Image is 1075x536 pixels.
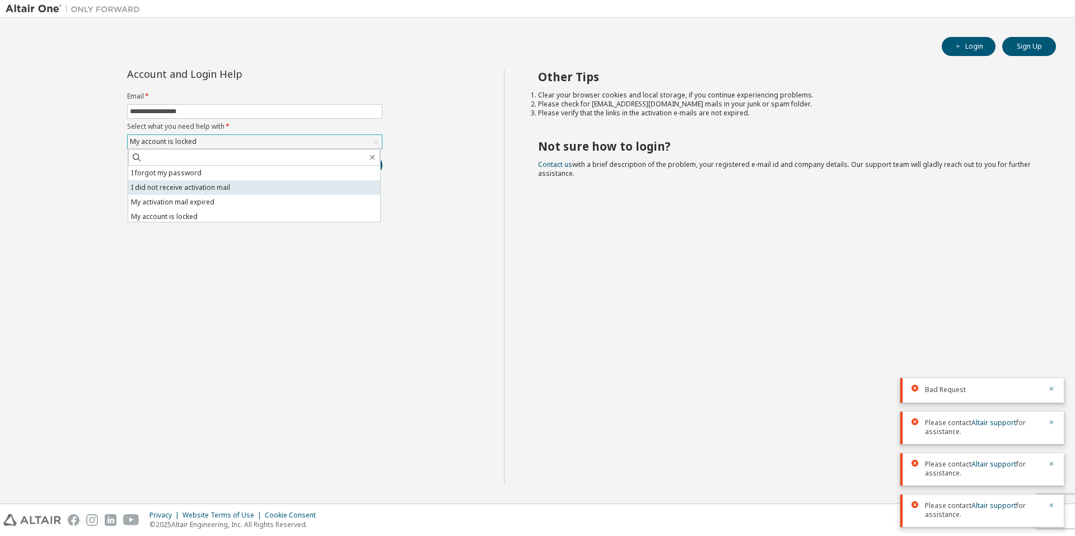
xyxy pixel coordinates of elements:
[942,37,995,56] button: Login
[925,418,1041,436] span: Please contact for assistance.
[925,385,966,394] span: Bad Request
[538,69,1036,84] h2: Other Tips
[127,122,382,131] label: Select what you need help with
[6,3,146,15] img: Altair One
[149,520,322,529] p: © 2025 Altair Engineering, Inc. All Rights Reserved.
[3,514,61,526] img: altair_logo.svg
[538,139,1036,153] h2: Not sure how to login?
[925,460,1041,478] span: Please contact for assistance.
[183,511,265,520] div: Website Terms of Use
[925,501,1041,519] span: Please contact for assistance.
[538,100,1036,109] li: Please check for [EMAIL_ADDRESS][DOMAIN_NAME] mails in your junk or spam folder.
[971,418,1016,427] a: Altair support
[538,109,1036,118] li: Please verify that the links in the activation e-mails are not expired.
[127,69,331,78] div: Account and Login Help
[538,160,572,169] a: Contact us
[127,92,382,101] label: Email
[128,136,198,148] div: My account is locked
[68,514,80,526] img: facebook.svg
[128,166,380,180] li: I forgot my password
[105,514,116,526] img: linkedin.svg
[128,135,382,148] div: My account is locked
[123,514,139,526] img: youtube.svg
[971,501,1016,510] a: Altair support
[149,511,183,520] div: Privacy
[265,511,322,520] div: Cookie Consent
[86,514,98,526] img: instagram.svg
[971,459,1016,469] a: Altair support
[1002,37,1056,56] button: Sign Up
[538,160,1031,178] span: with a brief description of the problem, your registered e-mail id and company details. Our suppo...
[538,91,1036,100] li: Clear your browser cookies and local storage, if you continue experiencing problems.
